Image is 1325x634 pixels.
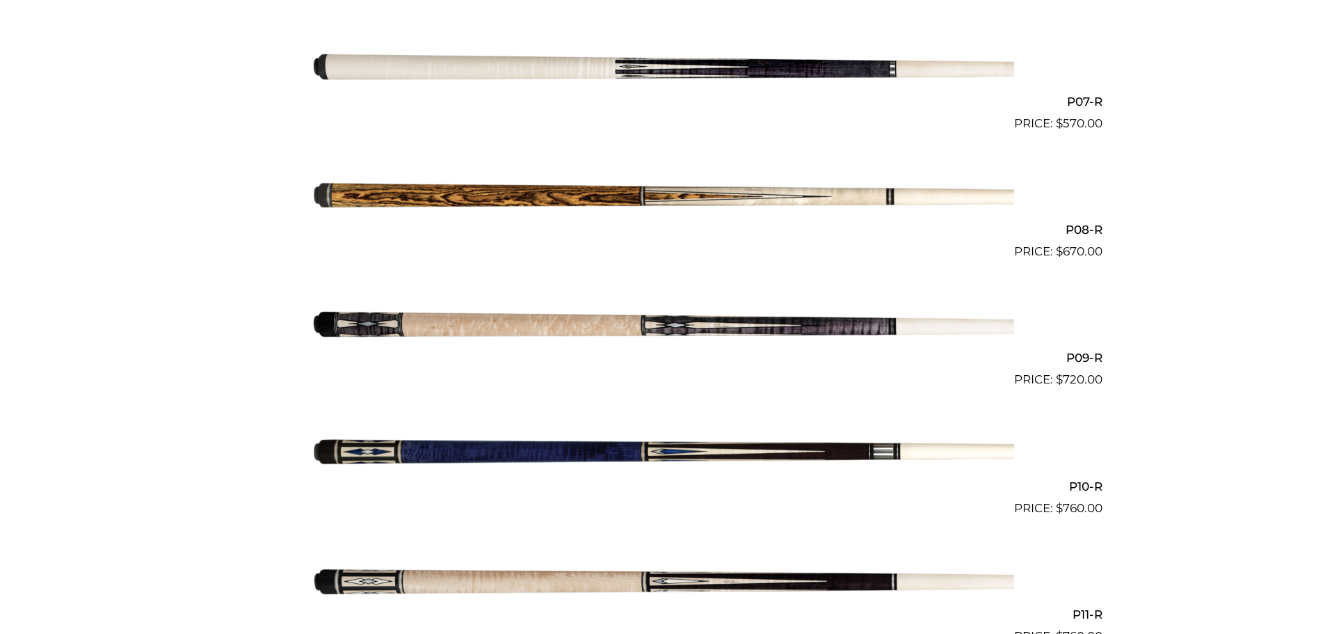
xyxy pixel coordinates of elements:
[1056,244,1102,258] bdi: 670.00
[1056,244,1063,258] span: $
[223,345,1102,371] h2: P09-R
[223,395,1102,517] a: P10-R $760.00
[312,395,1014,512] img: P10-R
[223,10,1102,132] a: P07-R $570.00
[1056,501,1102,515] bdi: 760.00
[1056,501,1063,515] span: $
[1056,372,1063,386] span: $
[312,138,1014,255] img: P08-R
[223,88,1102,114] h2: P07-R
[223,138,1102,261] a: P08-R $670.00
[1056,116,1063,130] span: $
[312,10,1014,127] img: P07-R
[223,602,1102,628] h2: P11-R
[223,473,1102,499] h2: P10-R
[223,217,1102,243] h2: P08-R
[1056,116,1102,130] bdi: 570.00
[223,267,1102,389] a: P09-R $720.00
[312,267,1014,383] img: P09-R
[1056,372,1102,386] bdi: 720.00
